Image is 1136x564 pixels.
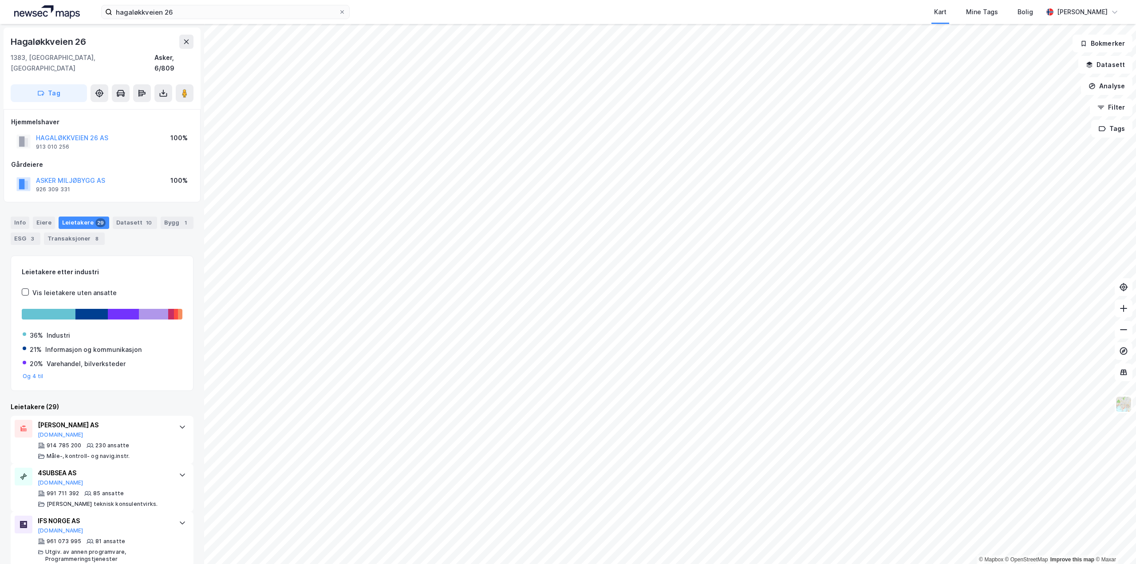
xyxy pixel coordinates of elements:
[161,217,193,229] div: Bygg
[170,175,188,186] div: 100%
[113,217,157,229] div: Datasett
[95,442,129,449] div: 230 ansatte
[934,7,947,17] div: Kart
[45,344,142,355] div: Informasjon og kommunikasjon
[30,330,43,341] div: 36%
[170,133,188,143] div: 100%
[979,556,1003,563] a: Mapbox
[32,288,117,298] div: Vis leietakere uten ansatte
[59,217,109,229] div: Leietakere
[93,490,124,497] div: 85 ansatte
[23,373,43,380] button: Og 4 til
[1073,35,1132,52] button: Bokmerker
[1090,99,1132,116] button: Filter
[47,501,158,508] div: [PERSON_NAME] teknisk konsulentvirks.
[11,52,154,74] div: 1383, [GEOGRAPHIC_DATA], [GEOGRAPHIC_DATA]
[11,233,40,245] div: ESG
[11,35,88,49] div: Hagaløkkveien 26
[154,52,193,74] div: Asker, 6/809
[47,359,126,369] div: Varehandel, bilverksteder
[181,218,190,227] div: 1
[1092,521,1136,564] div: Kontrollprogram for chat
[45,548,170,563] div: Utgiv. av annen programvare, Programmeringstjenester
[95,218,106,227] div: 29
[1018,7,1033,17] div: Bolig
[38,420,170,430] div: [PERSON_NAME] AS
[11,84,87,102] button: Tag
[47,453,130,460] div: Måle-, kontroll- og navig.instr.
[30,344,42,355] div: 21%
[11,217,29,229] div: Info
[47,330,70,341] div: Industri
[38,431,83,438] button: [DOMAIN_NAME]
[28,234,37,243] div: 3
[92,234,101,243] div: 8
[47,538,81,545] div: 961 073 995
[11,402,193,412] div: Leietakere (29)
[38,516,170,526] div: IFS NORGE AS
[95,538,125,545] div: 81 ansatte
[1005,556,1048,563] a: OpenStreetMap
[144,218,154,227] div: 10
[1050,556,1094,563] a: Improve this map
[44,233,105,245] div: Transaksjoner
[1115,396,1132,413] img: Z
[33,217,55,229] div: Eiere
[14,5,80,19] img: logo.a4113a55bc3d86da70a041830d287a7e.svg
[47,442,81,449] div: 914 785 200
[36,186,70,193] div: 926 309 331
[1078,56,1132,74] button: Datasett
[1092,521,1136,564] iframe: Chat Widget
[47,490,79,497] div: 991 711 392
[11,117,193,127] div: Hjemmelshaver
[1081,77,1132,95] button: Analyse
[11,159,193,170] div: Gårdeiere
[38,527,83,534] button: [DOMAIN_NAME]
[22,267,182,277] div: Leietakere etter industri
[966,7,998,17] div: Mine Tags
[38,479,83,486] button: [DOMAIN_NAME]
[1091,120,1132,138] button: Tags
[38,468,170,478] div: 4SUBSEA AS
[30,359,43,369] div: 20%
[36,143,69,150] div: 913 010 256
[112,5,339,19] input: Søk på adresse, matrikkel, gårdeiere, leietakere eller personer
[1057,7,1108,17] div: [PERSON_NAME]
